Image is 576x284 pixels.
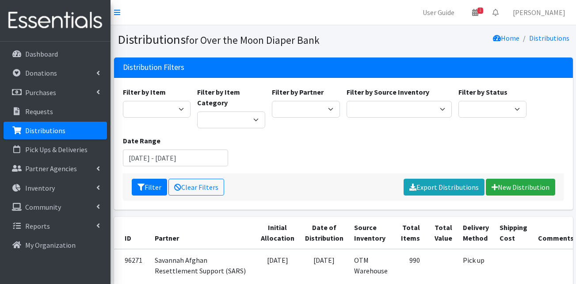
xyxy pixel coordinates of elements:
[4,179,107,197] a: Inventory
[149,217,256,249] th: Partner
[123,135,160,146] label: Date Range
[347,87,429,97] label: Filter by Source Inventory
[25,88,56,97] p: Purchases
[114,217,149,249] th: ID
[4,84,107,101] a: Purchases
[132,179,167,196] button: Filter
[25,107,53,116] p: Requests
[118,32,340,47] h1: Distributions
[529,34,569,42] a: Distributions
[25,184,55,192] p: Inventory
[493,34,519,42] a: Home
[4,160,107,177] a: Partner Agencies
[458,87,507,97] label: Filter by Status
[123,63,184,72] h3: Distribution Filters
[168,179,224,196] a: Clear Filters
[477,8,483,14] span: 1
[506,4,572,21] a: [PERSON_NAME]
[197,87,265,108] label: Filter by Item Category
[4,103,107,120] a: Requests
[416,4,462,21] a: User Guide
[25,241,76,249] p: My Organization
[404,179,484,196] a: Export Distributions
[123,87,166,97] label: Filter by Item
[494,217,533,249] th: Shipping Cost
[25,203,61,211] p: Community
[256,217,300,249] th: Initial Allocation
[25,126,65,135] p: Distributions
[458,217,494,249] th: Delivery Method
[4,236,107,254] a: My Organization
[272,87,324,97] label: Filter by Partner
[4,6,107,35] img: HumanEssentials
[4,45,107,63] a: Dashboard
[300,217,349,249] th: Date of Distribution
[425,217,458,249] th: Total Value
[4,64,107,82] a: Donations
[123,150,228,166] input: January 1, 2011 - December 31, 2011
[4,122,107,139] a: Distributions
[4,217,107,235] a: Reports
[393,217,425,249] th: Total Items
[4,198,107,216] a: Community
[186,34,320,46] small: for Over the Moon Diaper Bank
[4,141,107,158] a: Pick Ups & Deliveries
[25,164,77,173] p: Partner Agencies
[25,50,58,58] p: Dashboard
[349,217,393,249] th: Source Inventory
[25,222,50,230] p: Reports
[486,179,555,196] a: New Distribution
[465,4,485,21] a: 1
[25,145,88,154] p: Pick Ups & Deliveries
[25,69,57,77] p: Donations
